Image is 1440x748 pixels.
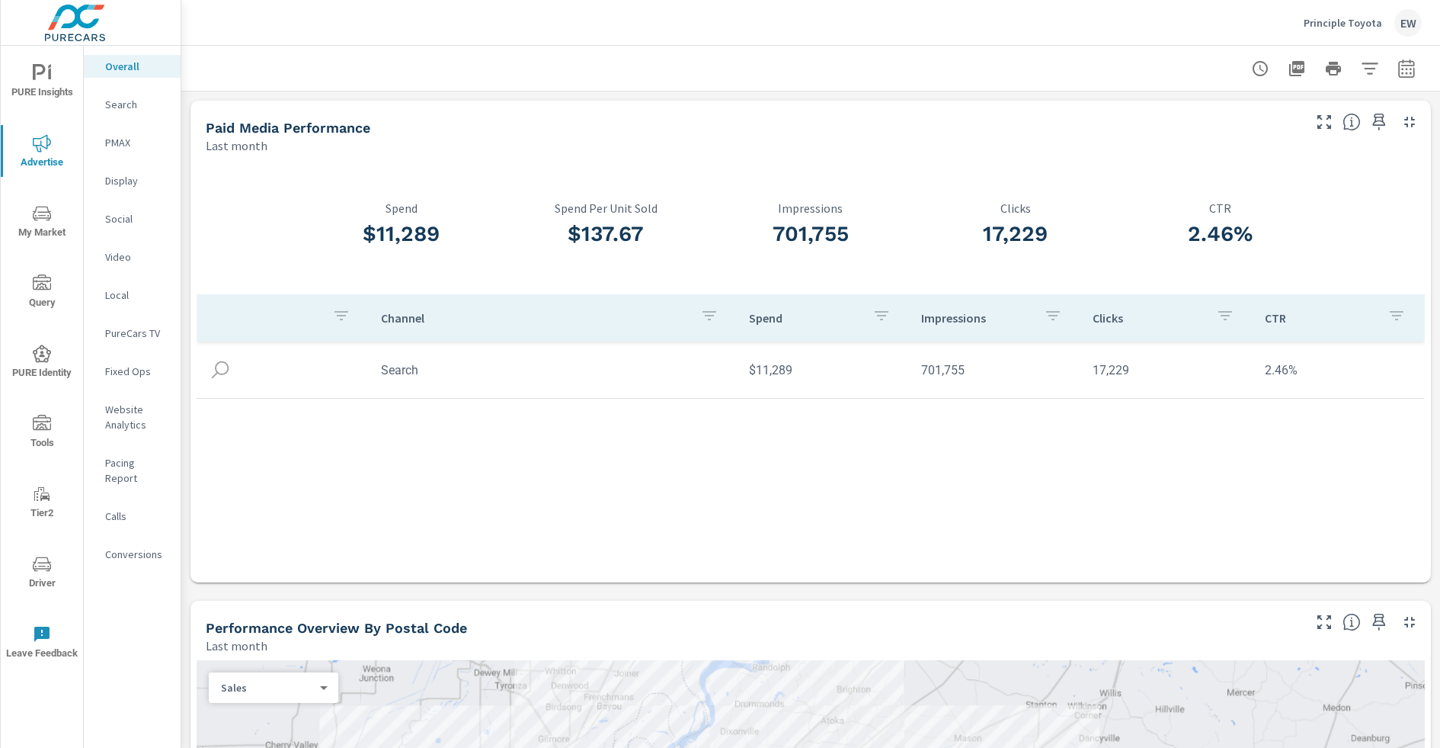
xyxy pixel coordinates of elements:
button: Print Report [1318,53,1349,84]
div: Search [84,93,181,116]
p: Clicks [1093,310,1204,326]
span: Understand performance metrics over the selected time range. [1342,113,1361,131]
p: Website Analytics [105,402,168,432]
p: Spend [749,310,860,326]
div: nav menu [1,46,83,677]
p: CTR [1118,201,1323,215]
div: PMAX [84,131,181,154]
span: Save this to your personalized report [1367,610,1391,634]
h3: 17,229 [913,221,1118,247]
p: Social [105,211,168,226]
div: Video [84,246,181,268]
h5: Paid Media Performance [206,120,370,136]
button: Make Fullscreen [1312,110,1336,134]
img: icon-search.svg [209,358,232,381]
p: Search [105,97,168,112]
p: Pacing Report [105,455,168,486]
p: Sales [221,681,314,695]
div: PureCars TV [84,322,181,345]
h3: $137.67 [504,221,709,247]
span: My Market [5,204,78,242]
button: Minimize Widget [1397,110,1422,134]
h5: Performance Overview By Postal Code [206,620,467,636]
span: Query [5,274,78,312]
button: Select Date Range [1391,53,1422,84]
span: Tools [5,415,78,452]
p: Spend Per Unit Sold [504,201,709,215]
p: Channel [381,310,689,326]
h3: $11,289 [299,221,504,247]
td: 17,229 [1080,351,1253,390]
p: Last month [206,136,267,155]
td: $11,289 [737,351,909,390]
p: Overall [105,59,168,74]
div: Sales [209,681,326,695]
p: Conversions [105,547,168,562]
span: Tier2 [5,485,78,522]
p: Spend [299,201,504,215]
td: Search [369,351,738,390]
div: Pacing Report [84,451,181,490]
h3: 2.46% [1118,221,1323,247]
div: Conversions [84,543,181,566]
td: 2.46% [1253,351,1425,390]
p: Video [105,249,168,265]
div: Local [84,284,181,307]
span: Driver [5,555,78,592]
button: "Export Report to PDF" [1282,53,1312,84]
p: Display [105,173,168,188]
div: EW [1394,9,1422,37]
div: Social [84,207,181,230]
button: Minimize Widget [1397,610,1422,634]
span: Save this to your personalized report [1367,110,1391,134]
p: PMAX [105,135,168,150]
p: Principle Toyota [1304,16,1382,30]
div: Website Analytics [84,398,181,436]
p: Clicks [913,201,1118,215]
span: Understand performance data by postal code. Individual postal codes can be selected and expanded ... [1342,613,1361,631]
button: Make Fullscreen [1312,610,1336,634]
div: Fixed Ops [84,360,181,383]
button: Apply Filters [1355,53,1385,84]
p: Impressions [709,201,914,215]
td: 701,755 [909,351,1081,390]
div: Display [84,169,181,192]
p: Last month [206,637,267,655]
span: Advertise [5,134,78,172]
h3: 701,755 [709,221,914,247]
span: Leave Feedback [5,625,78,663]
p: Impressions [921,310,1032,326]
p: Calls [105,509,168,524]
div: Calls [84,505,181,528]
div: Overall [84,55,181,78]
p: Local [105,287,168,303]
p: Fixed Ops [105,364,168,379]
p: PureCars TV [105,326,168,341]
span: PURE Insights [5,64,78,101]
p: CTR [1265,310,1376,326]
span: PURE Identity [5,345,78,382]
